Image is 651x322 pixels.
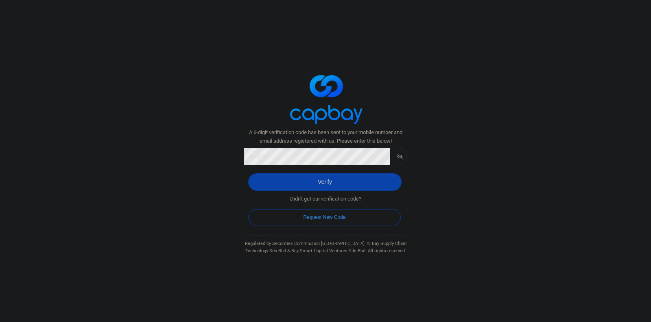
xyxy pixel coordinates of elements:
span: A 6-digit verification code has been sent to your mobile number and email address registered with... [244,128,407,146]
div: Regulated by Securities Commission [GEOGRAPHIC_DATA]. © Bay Supply Chain Technology Sdn Bhd & Bay... [244,240,407,254]
button: Verify [248,173,402,191]
button: Request New Code [248,209,401,225]
span: Didn't get our verification code? [290,195,361,203]
img: logo [285,68,366,128]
